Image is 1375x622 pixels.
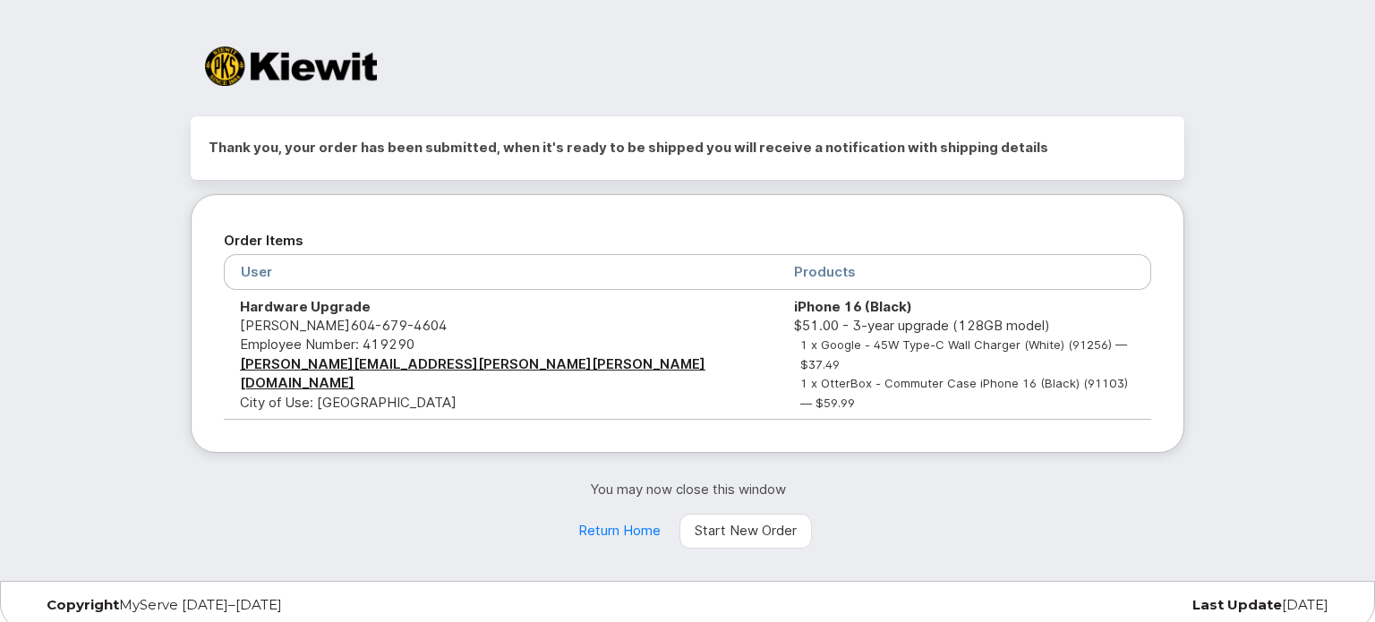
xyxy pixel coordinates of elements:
[224,254,778,289] th: User
[240,298,371,315] strong: Hardware Upgrade
[33,598,469,612] div: MyServe [DATE]–[DATE]
[240,336,414,353] span: Employee Number: 419290
[800,337,1127,371] small: 1 x Google - 45W Type-C Wall Charger (White) (91256) — $37.49
[800,376,1128,409] small: 1 x OtterBox - Commuter Case iPhone 16 (Black) (91103) — $59.99
[224,227,1151,254] h2: Order Items
[563,514,676,550] a: Return Home
[205,47,377,86] img: Kiewit Canada Inc
[906,598,1342,612] div: [DATE]
[224,290,778,421] td: [PERSON_NAME] City of Use: [GEOGRAPHIC_DATA]
[407,317,447,334] span: 4604
[778,290,1151,421] td: $51.00 - 3-year upgrade (128GB model)
[1192,596,1282,613] strong: Last Update
[778,254,1151,289] th: Products
[191,480,1184,498] p: You may now close this window
[47,596,119,613] strong: Copyright
[350,317,447,334] span: 604
[209,134,1166,161] h2: Thank you, your order has been submitted, when it's ready to be shipped you will receive a notifi...
[375,317,407,334] span: 679
[240,355,705,391] a: [PERSON_NAME][EMAIL_ADDRESS][PERSON_NAME][PERSON_NAME][DOMAIN_NAME]
[794,298,912,315] strong: iPhone 16 (Black)
[679,514,812,550] a: Start New Order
